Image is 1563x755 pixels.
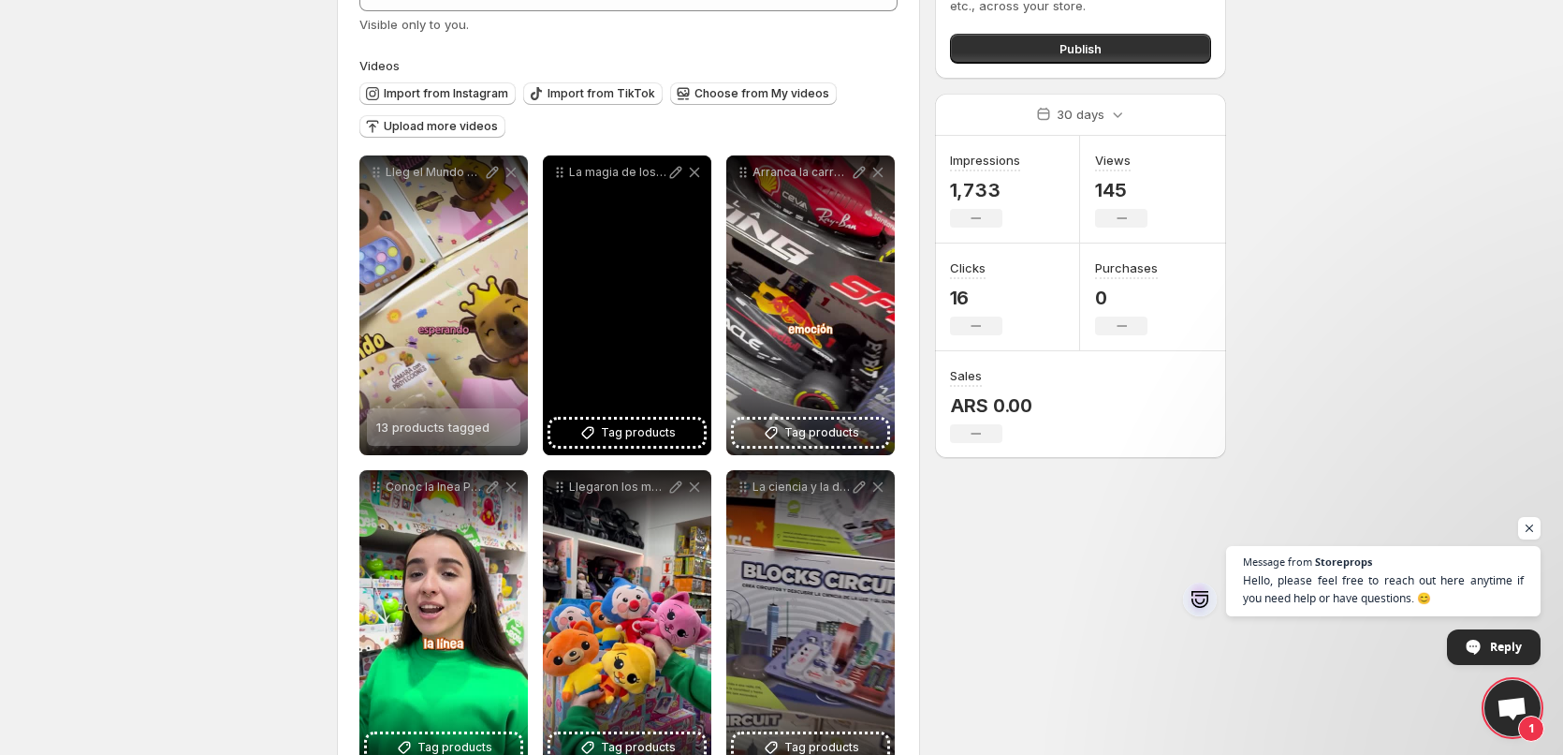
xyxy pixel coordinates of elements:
[950,287,1002,309] p: 16
[359,115,505,138] button: Upload more videos
[384,119,498,134] span: Upload more videos
[384,86,508,101] span: Import from Instagram
[386,165,483,180] p: Lleg el Mundo Capy by [PERSON_NAME] a MonoCoco La nueva lnea est llena de capibaras con un diseo ...
[1059,39,1102,58] span: Publish
[694,86,829,101] span: Choose from My videos
[950,179,1020,201] p: 1,733
[1095,151,1131,170] h3: Views
[1490,630,1522,663] span: Reply
[1243,571,1524,607] span: Hello, please feel free to reach out here anytime if you need help or have questions. 😊
[670,82,837,105] button: Choose from My videos
[726,155,895,455] div: Arranca la carrera en Monococo Desde los autos ms grandes y veloces hasta los coleccionables y se...
[784,423,859,442] span: Tag products
[569,480,666,495] p: Llegaron los muecos Plim Plim a Monococo Los personajes favoritos de los peques ahora estn listos...
[359,58,400,73] span: Videos
[523,82,663,105] button: Import from TikTok
[1095,179,1147,201] p: 145
[752,165,850,180] p: Arranca la carrera en Monococo Desde los autos ms grandes y veloces hasta los coleccionables y se...
[1518,716,1544,742] span: 1
[1057,105,1104,124] p: 30 days
[950,259,986,277] h3: Clicks
[376,420,489,435] span: 13 products tagged
[601,423,676,442] span: Tag products
[386,480,483,495] p: Conoc la lnea Play Go Una coleccin pensada para acompaar y estimular la motricidad de los ms pequ...
[1095,259,1158,277] h3: Purchases
[550,420,704,446] button: Tag products
[569,165,666,180] p: La magia de los imanes lleg a Monococo Con los Bloques Magntico de Piezas Grandes y Chicas vas a ...
[752,480,850,495] p: La ciencia y la diversin se encienden con TechKids en MonoCoco Explor el mundo de la electricidad...
[1315,556,1372,567] span: Storeprops
[734,420,887,446] button: Tag products
[1243,556,1312,567] span: Message from
[950,366,982,385] h3: Sales
[1095,287,1158,309] p: 0
[950,34,1211,64] button: Publish
[1484,680,1541,736] div: Open chat
[548,86,655,101] span: Import from TikTok
[359,17,469,32] span: Visible only to you.
[359,155,528,455] div: Lleg el Mundo Capy by [PERSON_NAME] a MonoCoco La nueva lnea est llena de capibaras con un diseo ...
[543,155,711,455] div: La magia de los imanes lleg a Monococo Con los Bloques Magntico de Piezas Grandes y Chicas vas a ...
[359,82,516,105] button: Import from Instagram
[950,151,1020,170] h3: Impressions
[950,394,1032,417] p: ARS 0.00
